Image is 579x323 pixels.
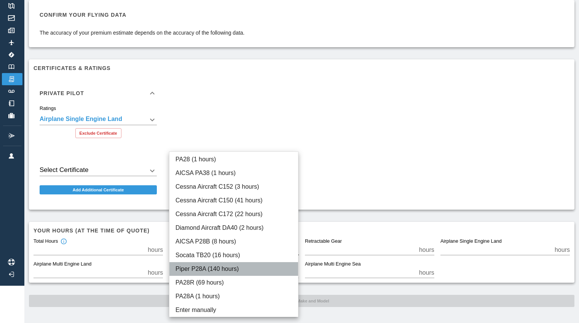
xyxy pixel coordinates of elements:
li: Enter manually [169,303,298,317]
li: PA28 (1 hours) [169,153,298,166]
li: Socata TB20 (16 hours) [169,248,298,262]
li: Cessna Aircraft C172 (22 hours) [169,207,298,221]
li: PA28A (1 hours) [169,290,298,303]
li: Cessna Aircraft C152 (3 hours) [169,180,298,194]
li: Diamond Aircraft DA40 (2 hours) [169,221,298,235]
li: Cessna Aircraft C150 (41 hours) [169,194,298,207]
li: AICSA P28B (8 hours) [169,235,298,248]
li: PA28R (69 hours) [169,276,298,290]
li: Piper P28A (140 hours) [169,262,298,276]
li: AICSA PA38 (1 hours) [169,166,298,180]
